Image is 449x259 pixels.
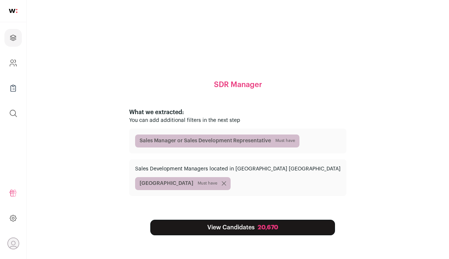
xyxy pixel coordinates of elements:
a: Company Lists [4,79,22,97]
span: Must have [198,180,217,186]
a: View Candidates 20,670 [150,220,335,235]
button: Open dropdown [7,238,19,249]
a: Company and ATS Settings [4,54,22,72]
div: 20,670 [258,223,278,232]
img: wellfound-shorthand-0d5821cbd27db2630d0214b213865d53afaa358527fdda9d0ea32b1df1b89c2c.svg [9,9,17,13]
span: Must have [275,138,295,144]
p: You can add additional filters in the next step [129,117,346,124]
h1: SDR Manager [214,80,262,90]
span: [GEOGRAPHIC_DATA] [135,177,231,190]
span: Sales Manager or Sales Development Representative [135,135,299,147]
p: Sales Development Managers located in [GEOGRAPHIC_DATA] [GEOGRAPHIC_DATA] [135,165,341,173]
p: What we extracted: [129,108,346,117]
a: Projects [4,29,22,47]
